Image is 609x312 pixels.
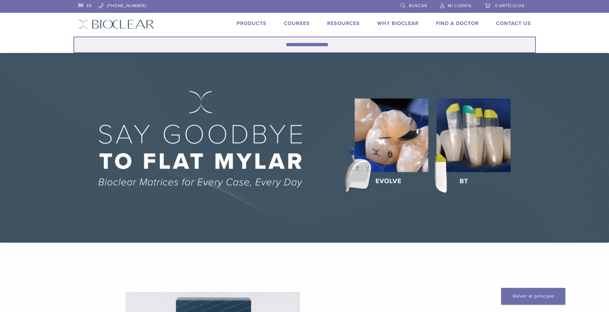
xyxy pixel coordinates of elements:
img: Bioclear [78,20,154,29]
span: 0 artículos [495,3,525,8]
span: Buscar [409,3,427,8]
a: Volver al principio [501,288,565,305]
a: Products [237,20,266,27]
a: Contact Us [496,20,531,27]
a: Courses [284,20,310,27]
a: Resources [327,20,360,27]
a: Find A Doctor [436,20,479,27]
a: Why Bioclear [377,20,419,27]
span: Mi cuenta [448,3,472,8]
